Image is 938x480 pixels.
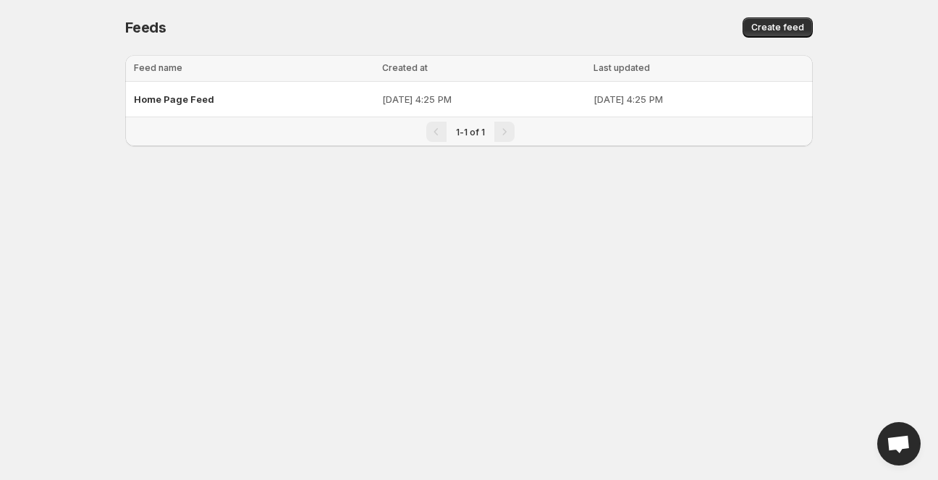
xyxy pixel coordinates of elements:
[593,92,804,106] p: [DATE] 4:25 PM
[877,422,921,466] div: Open chat
[456,127,485,138] span: 1-1 of 1
[125,117,813,146] nav: Pagination
[593,62,650,73] span: Last updated
[125,19,166,36] span: Feeds
[134,93,214,105] span: Home Page Feed
[134,62,182,73] span: Feed name
[751,22,804,33] span: Create feed
[743,17,813,38] button: Create feed
[382,92,585,106] p: [DATE] 4:25 PM
[382,62,428,73] span: Created at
